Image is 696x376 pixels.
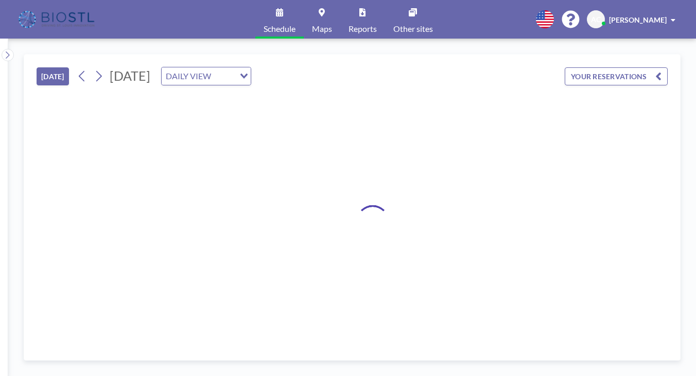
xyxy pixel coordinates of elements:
img: organization-logo [16,9,98,30]
button: YOUR RESERVATIONS [565,67,668,85]
span: AC [591,15,601,24]
span: [DATE] [110,68,150,83]
div: Search for option [162,67,251,85]
span: [PERSON_NAME] [609,15,667,24]
input: Search for option [214,69,234,83]
span: Schedule [264,25,295,33]
span: DAILY VIEW [164,69,213,83]
span: Reports [349,25,377,33]
span: Maps [312,25,332,33]
button: [DATE] [37,67,69,85]
span: Other sites [393,25,433,33]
